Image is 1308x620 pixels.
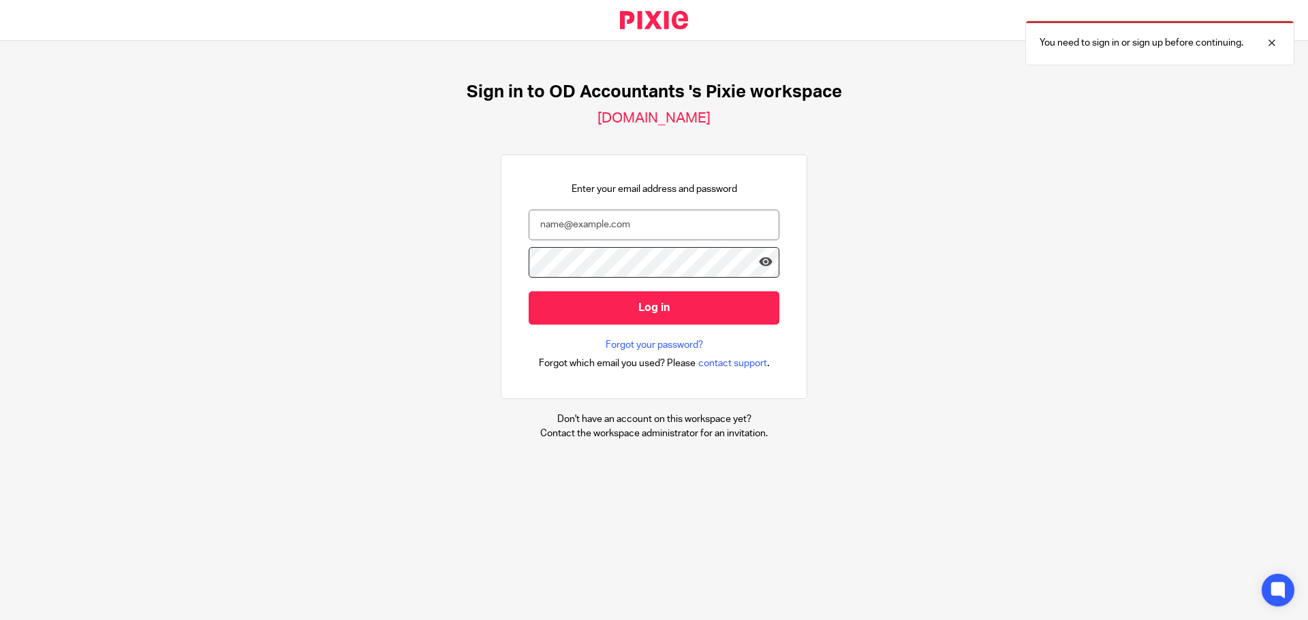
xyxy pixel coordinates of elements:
input: Log in [529,291,779,325]
a: Forgot your password? [606,338,703,352]
p: You need to sign in or sign up before continuing. [1040,36,1243,50]
input: name@example.com [529,210,779,240]
div: . [539,355,770,371]
p: Don't have an account on this workspace yet? [540,412,768,426]
p: Enter your email address and password [572,182,737,196]
p: Contact the workspace administrator for an invitation. [540,427,768,440]
h2: [DOMAIN_NAME] [597,110,711,127]
h1: Sign in to OD Accountants 's Pixie workspace [467,82,842,103]
span: contact support [698,357,767,370]
span: Forgot which email you used? Please [539,357,696,370]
